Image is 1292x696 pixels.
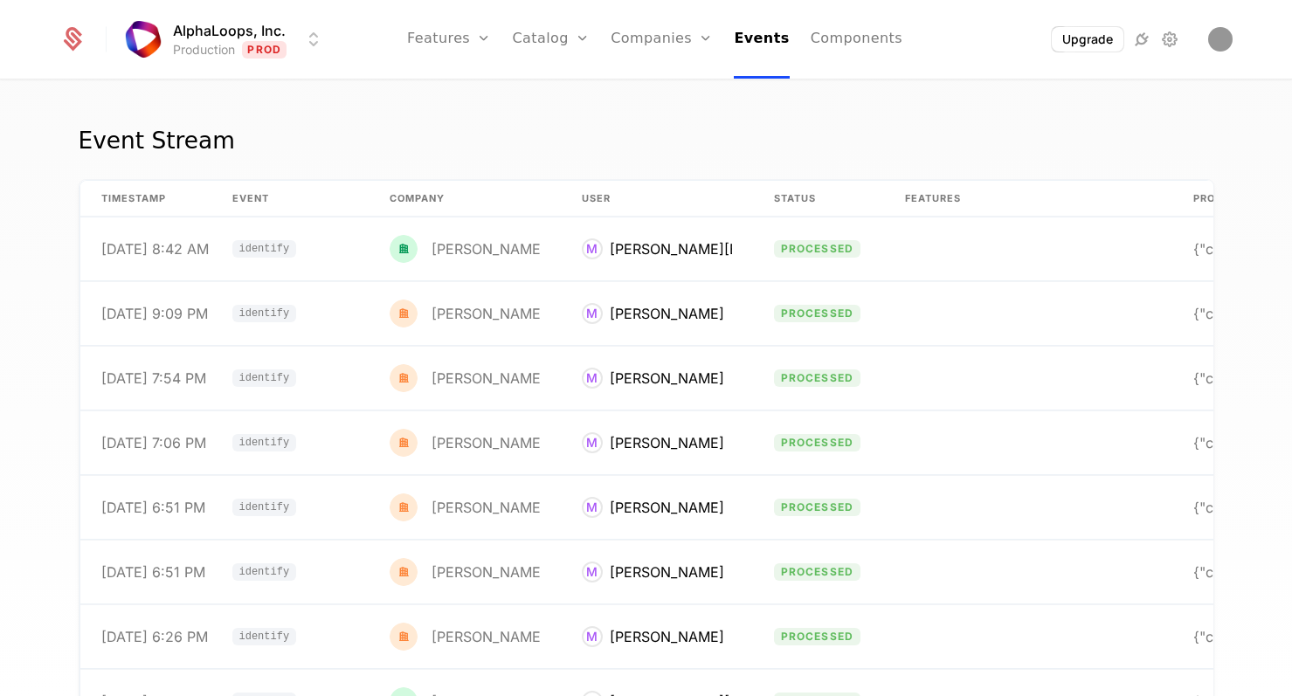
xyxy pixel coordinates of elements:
[211,181,369,217] th: Event
[1208,27,1233,52] button: Open user button
[390,364,540,392] div: Matt
[432,500,546,514] div: [PERSON_NAME]
[390,623,418,651] img: Matt
[774,434,861,451] span: processed
[239,308,290,319] span: identify
[582,432,603,453] div: M
[242,41,287,59] span: Prod
[239,373,290,383] span: identify
[582,432,724,453] div: Matt
[582,238,603,259] div: M
[432,565,546,579] div: [PERSON_NAME]
[884,181,1172,217] th: Features
[79,123,235,158] div: Event Stream
[232,240,297,258] span: identify
[610,303,724,324] div: [PERSON_NAME]
[432,436,546,450] div: [PERSON_NAME]
[774,499,861,516] span: processed
[232,499,297,516] span: identify
[101,630,208,644] div: [DATE] 6:26 PM
[774,240,861,258] span: processed
[582,368,724,389] div: Matt
[1131,29,1152,50] a: Integrations
[101,565,205,579] div: [DATE] 6:51 PM
[582,562,724,582] div: Matt
[582,368,603,389] div: M
[432,371,546,385] div: [PERSON_NAME]
[128,20,324,59] button: Select environment
[582,303,724,324] div: Matt
[390,429,540,457] div: Matt
[582,497,603,518] div: M
[232,369,297,387] span: identify
[582,626,603,647] div: M
[390,493,418,521] img: Matt
[239,244,290,254] span: identify
[610,432,724,453] div: [PERSON_NAME]
[610,626,724,647] div: [PERSON_NAME]
[582,238,732,259] div: michael.kennedy@loadsure.net
[774,305,861,322] span: processed
[390,300,540,327] div: Matt
[390,493,540,521] div: Matt
[173,20,286,41] span: AlphaLoops, Inc.
[390,300,418,327] img: Matt
[232,305,297,322] span: identify
[101,371,206,385] div: [DATE] 7:54 PM
[774,369,861,387] span: processed
[390,235,418,263] img: michael.kennedy@loadsure.net
[232,434,297,451] span: identify
[173,41,235,59] div: Production
[101,242,209,256] div: [DATE] 8:42 AM
[774,563,861,581] span: processed
[432,307,546,320] div: [PERSON_NAME]
[561,181,753,217] th: User
[239,567,290,577] span: identify
[582,562,603,582] div: M
[80,181,211,217] th: timestamp
[369,181,561,217] th: Company
[390,235,540,263] div: michael.kennedy@loadsure.net
[774,628,861,645] span: processed
[582,303,603,324] div: M
[101,307,208,320] div: [DATE] 9:09 PM
[390,558,418,586] img: Matt
[239,438,290,448] span: identify
[239,502,290,513] span: identify
[432,630,546,644] div: [PERSON_NAME]
[610,238,1078,259] div: [PERSON_NAME][EMAIL_ADDRESS][PERSON_NAME][DOMAIN_NAME]
[390,429,418,457] img: Matt
[582,497,724,518] div: Matt
[610,497,724,518] div: [PERSON_NAME]
[1052,27,1123,52] button: Upgrade
[1208,27,1233,52] img: Matt Fleming
[610,562,724,582] div: [PERSON_NAME]
[232,563,297,581] span: identify
[1159,29,1180,50] a: Settings
[753,181,884,217] th: Status
[582,626,724,647] div: Matt
[122,18,164,60] img: AlphaLoops, Inc.
[239,631,290,642] span: identify
[390,364,418,392] img: Matt
[101,436,206,450] div: [DATE] 7:06 PM
[101,500,205,514] div: [DATE] 6:51 PM
[390,558,540,586] div: Matt
[432,242,900,256] div: [PERSON_NAME][EMAIL_ADDRESS][PERSON_NAME][DOMAIN_NAME]
[232,628,297,645] span: identify
[390,623,540,651] div: Matt
[610,368,724,389] div: [PERSON_NAME]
